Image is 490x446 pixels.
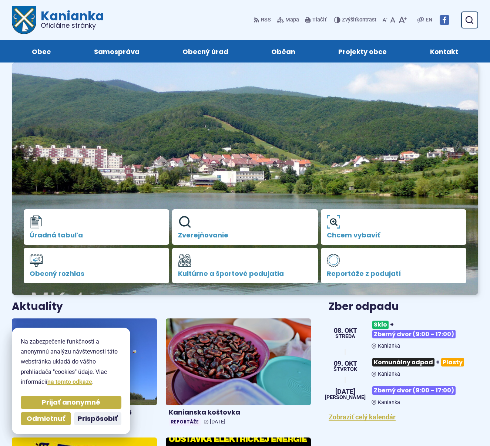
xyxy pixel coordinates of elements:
span: Zberný dvor (9:00 – 17:00) [372,330,456,338]
span: Obecný rozhlas [30,270,163,277]
a: Úradná tabuľa [24,209,169,245]
a: Komunálny odpad+Plasty Kanianka 09. okt štvrtok [329,355,478,377]
a: EN [424,16,434,24]
span: Plasty [441,358,464,366]
span: 09. okt [333,360,357,367]
span: Chcem vybaviť [327,232,460,239]
a: Chcem vybaviť [321,209,466,245]
h3: Aktuality [12,301,63,312]
img: Prejsť na Facebook stránku [440,15,449,25]
button: Zmenšiť veľkosť písma [381,12,389,28]
span: Prispôsobiť [78,415,118,423]
span: RSS [261,16,271,24]
h1: Kanianka [36,10,104,29]
span: Zvýšiť [342,17,356,23]
span: Úradná tabuľa [30,232,163,239]
button: Odmietnuť [21,412,71,425]
span: Kanianka [378,343,400,349]
span: Obecný úrad [182,40,228,62]
h4: Kanianska koštovka [169,408,308,417]
a: Zverejňovanie [172,209,318,245]
span: Kontakt [430,40,458,62]
button: Prispôsobiť [74,412,121,425]
a: Obec [18,40,65,62]
span: Tlačiť [312,17,326,23]
a: Samospráva [80,40,153,62]
a: Obecný rozhlas [24,248,169,283]
a: Zobraziť celý kalendár [329,413,396,421]
span: Odmietnuť [27,415,65,423]
span: [DATE] [325,388,366,395]
span: Samospráva [94,40,140,62]
button: Zväčšiť veľkosť písma [397,12,408,28]
a: Sklo+Zberný dvor (9:00 – 17:00) Kanianka 08. okt streda [329,318,478,349]
span: [DATE] [210,419,225,425]
span: Zverejňovanie [178,232,312,239]
span: Reportáže [169,418,201,426]
span: Zberný dvor (9:00 – 17:00) [372,386,456,395]
a: Zberný dvor (9:00 – 17:00) Kanianka [DATE] [PERSON_NAME] [329,383,478,405]
button: Nastaviť pôvodnú veľkosť písma [389,12,397,28]
span: štvrtok [333,367,357,372]
span: Občan [271,40,295,62]
span: Kanianka [378,399,400,406]
span: Projekty obce [338,40,387,62]
span: Oficiálne stránky [41,22,104,29]
span: Mapa [285,16,299,24]
a: na tomto odkaze [47,378,92,385]
a: Reportáže z podujatí [321,248,466,283]
a: RSS [254,12,272,28]
button: Tlačiť [303,12,328,28]
span: Kanianka [378,371,400,377]
p: Na zabezpečenie funkčnosti a anonymnú analýzu návštevnosti táto webstránka ukladá do vášho prehli... [21,337,121,387]
a: Obecný úrad [168,40,242,62]
h3: Zber odpadu [329,301,478,312]
span: Prijať anonymné [42,398,100,407]
a: Kontakt [416,40,472,62]
span: Obec [32,40,51,62]
span: Reportáže z podujatí [327,270,460,277]
a: Projekty obce [324,40,401,62]
button: Prijať anonymné [21,396,121,409]
span: Komunálny odpad [372,358,434,366]
span: [PERSON_NAME] [325,395,366,400]
h3: + [372,355,478,369]
a: Mapa [275,12,301,28]
span: kontrast [342,17,376,23]
a: Kultúrne a športové podujatia [172,248,318,283]
a: Kanianska koštovka Reportáže [DATE] [166,318,311,429]
a: Medzinárodné dni šarkanov 2025 Reportáže [DATE] [12,318,157,429]
span: streda [334,334,357,339]
a: Logo Kanianka, prejsť na domovskú stránku. [12,6,104,34]
a: Občan [257,40,309,62]
h3: + [372,318,478,341]
span: EN [426,16,432,24]
span: Sklo [372,321,389,329]
span: Kultúrne a športové podujatia [178,270,312,277]
button: Zvýšiťkontrast [334,12,378,28]
img: Prejsť na domovskú stránku [12,6,36,34]
span: 08. okt [334,327,357,334]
